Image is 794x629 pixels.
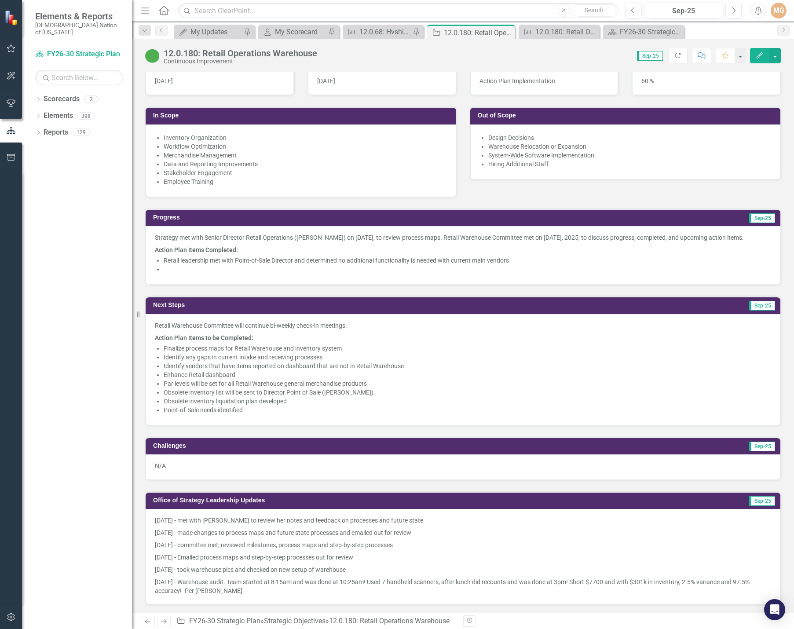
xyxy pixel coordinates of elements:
[44,128,68,138] a: Reports
[153,302,491,308] h3: Next Steps
[35,22,123,36] small: [DEMOGRAPHIC_DATA] Nation of [US_STATE]
[164,177,447,186] li: Employee Training
[164,344,771,353] li: Finalize process maps for Retail Warehouse and inventory system
[189,617,260,625] a: FY26-30 Strategic Plan
[164,58,317,65] div: Continuous Improvement
[155,576,771,595] p: [DATE] - Warehouse audit. Team started at 8:15am and was done at 10:25am! Used 7 handheld scanner...
[77,112,95,120] div: 398
[164,142,447,151] li: Workflow Optimization
[164,388,771,397] li: Obsolete inventory list will be sent to Director Point of Sale ([PERSON_NAME])
[632,69,780,95] div: 60 %
[164,160,447,168] li: Data and Reporting Improvements
[155,539,771,551] p: [DATE] - committee met; reviewed milestones, process maps and step-by-step processes
[535,26,597,37] div: 12.0.180: Retail Operations Warehouse KPIs
[488,133,772,142] li: Design Decisions
[605,26,682,37] a: FY26-30 Strategic Plan
[488,160,772,168] li: Hiring Additional Staff
[749,213,775,223] span: Sep-25
[164,397,771,406] li: Obsolete inventory liquidation plan developed
[155,233,771,244] p: Strategy met with Senior Director Retail Operations ([PERSON_NAME]) on [DATE], to review process ...
[153,112,452,119] h3: In Scope
[329,617,450,625] div: 12.0.180: Retail Operations Warehouse
[771,3,787,18] button: MG
[145,49,159,63] img: CI Action Plan Approved/In Progress
[647,6,721,16] div: Sep-25
[164,48,317,58] div: 12.0.180: Retail Operations Warehouse
[749,442,775,451] span: Sep-25
[153,214,464,221] h3: Progress
[155,563,771,576] p: [DATE] - took warehouse pics and checked on new setup of warehouse
[317,77,335,84] span: [DATE]
[4,10,20,25] img: ClearPoint Strategy
[637,51,663,61] span: Sep-25
[644,3,724,18] button: Sep-25
[764,599,785,620] div: Open Intercom Messenger
[164,151,447,160] li: Merchandise Management
[176,26,241,37] a: My Updates
[155,321,771,332] p: Retail Warehouse Committee will continue bi-weekly check-in meetings.
[155,77,173,84] span: [DATE]
[153,442,496,449] h3: Challenges
[488,142,772,151] li: Warehouse Relocation or Expansion
[478,112,776,119] h3: Out of Scope
[345,26,410,37] a: 12.0.68: Hvshi Gift Shop Inventory KPIs
[84,95,98,103] div: 3
[155,516,771,527] p: [DATE] - met with [PERSON_NAME] to review her notes and feedback on processes and future state
[155,334,253,341] strong: Action Plan Items to be Completed:
[749,496,775,506] span: Sep-25
[164,379,771,388] li: Par levels will be set for all Retail Warehouse general merchandise products
[155,527,771,539] p: [DATE] - made changes to process maps and future state processes and emailed out for review
[164,133,447,142] li: Inventory Organization
[572,4,616,17] button: Search
[35,11,123,22] span: Elements & Reports
[155,246,238,253] strong: Action Plan Items Completed:
[176,616,456,626] div: » »
[275,26,326,37] div: My Scorecard
[153,497,655,504] h3: Office of Strategy Leadership Updates
[620,26,682,37] div: FY26-30 Strategic Plan
[359,26,410,37] div: 12.0.68: Hvshi Gift Shop Inventory KPIs
[164,256,771,265] li: Retail leadership met with Point-of-Sale Director and determined no additional functionality is n...
[164,370,771,379] li: Enhance Retail dashboard
[35,70,123,85] input: Search Below...
[44,111,73,121] a: Elements
[35,49,123,59] a: FY26-30 Strategic Plan
[155,461,771,470] p: N/A
[190,26,241,37] div: My Updates
[164,362,771,370] li: Identify vendors that have items reported on dashboard that are not in Retail Warehouse
[164,353,771,362] li: Identify any gaps in current intake and receiving processes
[264,617,326,625] a: Strategic Objectives
[73,129,90,136] div: 129
[164,168,447,177] li: Stakeholder Engagement
[585,7,604,14] span: Search
[178,3,618,18] input: Search ClearPoint...
[164,406,771,414] li: Point-of-Sale needs identified
[44,94,80,104] a: Scorecards
[521,26,597,37] a: 12.0.180: Retail Operations Warehouse KPIs
[488,151,772,160] li: System-Wide Software Implementation
[479,77,555,84] span: Action Plan Implementation
[260,26,326,37] a: My Scorecard
[444,27,513,38] div: 12.0.180: Retail Operations Warehouse
[155,551,771,563] p: [DATE] - Emailed process maps and step-by-step processes out for review
[749,301,775,311] span: Sep-25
